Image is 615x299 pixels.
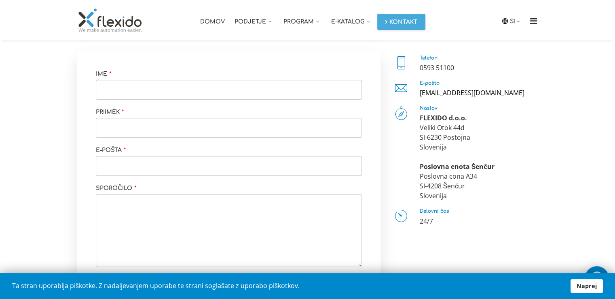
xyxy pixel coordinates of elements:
[420,216,538,226] p: 24/7
[420,63,538,73] div: 0593 51100
[96,185,138,192] label: Sporočilo
[377,14,425,30] a: Kontakt
[394,209,408,223] i: Delovni čas
[77,8,144,32] img: Flexido, d.o.o.
[420,88,524,97] a: [EMAIL_ADDRESS][DOMAIN_NAME]
[394,81,408,95] i: E-pošta
[589,270,605,286] img: whatsapp_icon_white.svg
[420,106,538,111] h5: Naslov
[571,279,603,293] a: Naprej
[420,209,538,214] h5: Delovni čas
[420,81,538,86] h5: E-pošta
[501,17,509,25] img: icon-laguage.svg
[510,17,522,26] a: SI
[420,56,538,61] h5: Telefon
[394,106,408,120] i: Naslov
[96,109,126,116] label: Priimek
[420,113,467,122] strong: FLEXIDO d.o.o.
[420,162,495,171] strong: Poslovna enota Šenčur
[420,113,538,201] div: Veliki Otok 44d SI-6230 Postojna Slovenija Poslovna cona A34 SI-4208 Šenčur Slovenija
[96,147,128,154] label: E-pošta
[527,17,540,25] i: Menu
[96,70,113,78] label: Ime
[394,56,408,70] i: Telefon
